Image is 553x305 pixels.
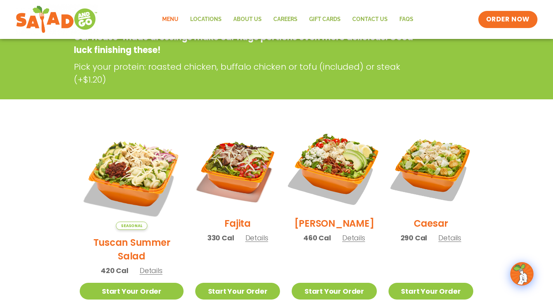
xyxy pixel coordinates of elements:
[227,11,268,28] a: About Us
[388,126,473,211] img: Product photo for Caesar Salad
[195,283,280,300] a: Start Your Order
[342,233,365,243] span: Details
[414,217,448,230] h2: Caesar
[140,266,163,275] span: Details
[195,126,280,211] img: Product photo for Fajita Salad
[16,4,98,35] img: new-SAG-logo-768×292
[80,283,184,300] a: Start Your Order
[156,11,184,28] a: Menu
[394,11,419,28] a: FAQs
[224,217,251,230] h2: Fajita
[511,263,533,285] img: wpChatIcon
[294,217,374,230] h2: [PERSON_NAME]
[245,233,268,243] span: Details
[438,233,461,243] span: Details
[116,222,147,230] span: Seasonal
[268,11,303,28] a: Careers
[207,233,234,243] span: 330 Cal
[401,233,427,243] span: 290 Cal
[292,283,376,300] a: Start Your Order
[101,265,128,276] span: 420 Cal
[74,60,420,86] p: Pick your protein: roasted chicken, buffalo chicken or tofu (included) or steak (+$1.20)
[156,11,419,28] nav: Menu
[303,233,331,243] span: 460 Cal
[303,11,346,28] a: GIFT CARDS
[80,236,184,263] h2: Tuscan Summer Salad
[184,11,227,28] a: Locations
[284,118,384,218] img: Product photo for Cobb Salad
[80,126,184,230] img: Product photo for Tuscan Summer Salad
[486,15,530,24] span: ORDER NOW
[74,31,416,56] p: Our house-made dressings make our huge portions even more delicious. Good luck finishing these!
[478,11,537,28] a: ORDER NOW
[388,283,473,300] a: Start Your Order
[346,11,394,28] a: Contact Us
